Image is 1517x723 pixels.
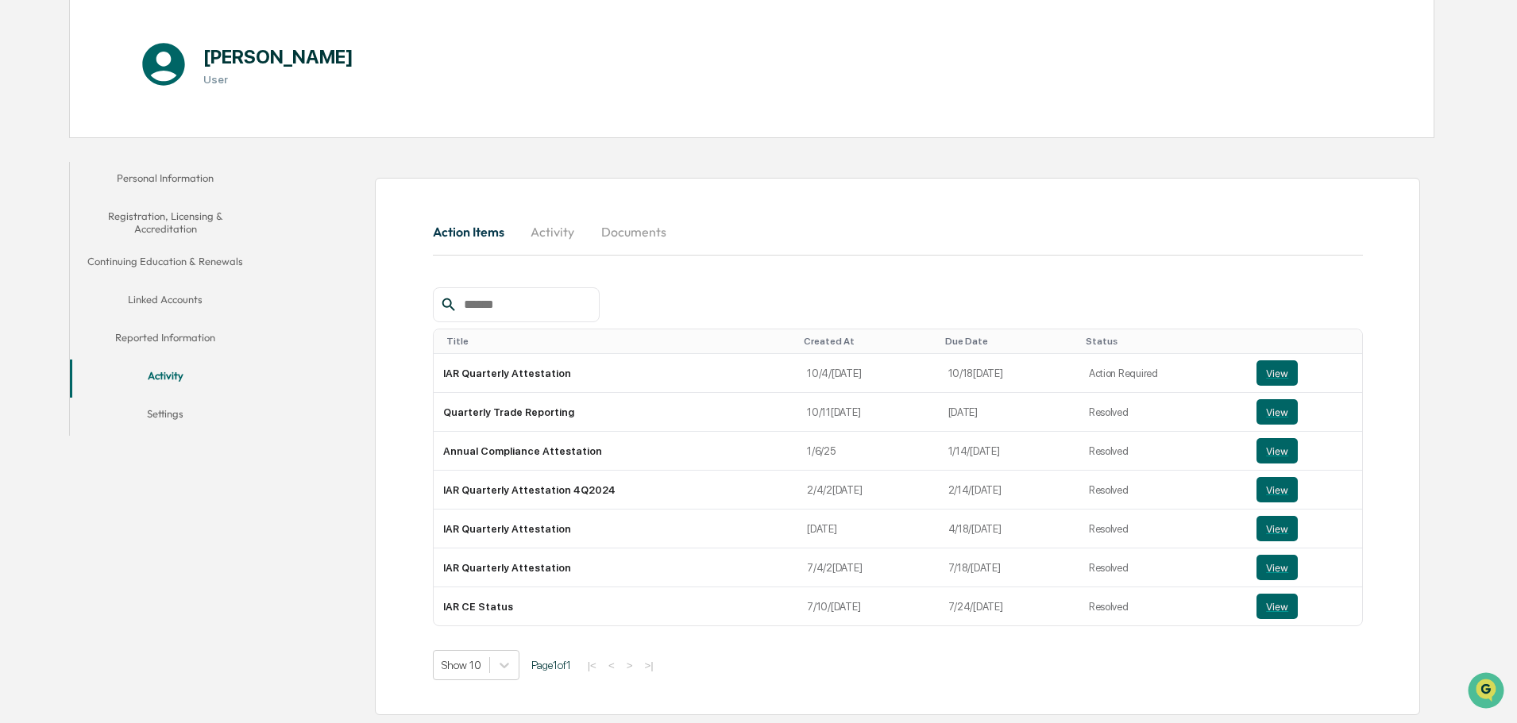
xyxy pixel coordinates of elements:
[70,200,261,245] button: Registration, Licensing & Accreditation
[583,659,601,672] button: |<
[434,432,798,471] td: Annual Compliance Attestation
[446,336,792,347] div: Toggle SortBy
[32,200,102,216] span: Preclearance
[70,162,261,200] button: Personal Information
[70,321,261,360] button: Reported Information
[1256,477,1353,502] a: View
[70,398,261,436] button: Settings
[1256,594,1353,619] a: View
[1079,510,1247,548] td: Resolved
[797,393,938,432] td: 10/11[DATE]
[804,336,932,347] div: Toggle SortBy
[517,213,589,251] button: Activity
[1466,671,1509,713] iframe: Open customer support
[604,659,620,672] button: <
[434,548,798,587] td: IAR Quarterly Attestation
[622,659,638,672] button: >
[115,202,128,214] div: 🗄️
[270,126,289,145] button: Start new chat
[70,360,261,398] button: Activity
[639,659,658,672] button: >|
[10,194,109,222] a: 🖐️Preclearance
[1079,432,1247,471] td: Resolved
[797,510,938,548] td: [DATE]
[10,224,106,252] a: 🔎Data Lookup
[939,510,1079,548] td: 4/18/[DATE]
[1086,336,1241,347] div: Toggle SortBy
[434,471,798,510] td: IAR Quarterly Attestation 4Q2024
[531,659,571,671] span: Page 1 of 1
[797,471,938,510] td: 2/4/2[DATE]
[70,283,261,321] button: Linked Accounts
[16,33,289,59] p: How can we help?
[1256,399,1298,425] button: View
[797,354,938,393] td: 10/4/[DATE]
[158,269,192,281] span: Pylon
[109,194,203,222] a: 🗄️Attestations
[434,354,798,393] td: IAR Quarterly Attestation
[433,213,517,251] button: Action Items
[131,200,197,216] span: Attestations
[16,121,44,150] img: 1746055101610-c473b297-6a78-478c-a979-82029cc54cd1
[945,336,1073,347] div: Toggle SortBy
[1079,587,1247,625] td: Resolved
[1256,399,1353,425] a: View
[70,162,261,436] div: secondary tabs example
[1256,360,1353,386] a: View
[797,432,938,471] td: 1/6/25
[434,393,798,432] td: Quarterly Trade Reporting
[16,232,29,244] div: 🔎
[1256,360,1298,386] button: View
[16,202,29,214] div: 🖐️
[939,587,1079,625] td: 7/24/[DATE]
[589,213,679,251] button: Documents
[1256,516,1353,541] a: View
[1079,548,1247,587] td: Resolved
[797,587,938,625] td: 7/10/[DATE]
[1079,354,1247,393] td: Action Required
[939,548,1079,587] td: 7/18/[DATE]
[1260,336,1356,347] div: Toggle SortBy
[1256,555,1353,580] a: View
[797,548,938,587] td: 7/4/2[DATE]
[203,73,353,86] h3: User
[1256,594,1298,619] button: View
[70,245,261,283] button: Continuing Education & Renewals
[1256,555,1298,580] button: View
[939,432,1079,471] td: 1/14/[DATE]
[1256,516,1298,541] button: View
[939,471,1079,510] td: 2/14/[DATE]
[112,268,192,281] a: Powered byPylon
[434,510,798,548] td: IAR Quarterly Attestation
[1079,471,1247,510] td: Resolved
[54,137,201,150] div: We're available if you need us!
[1256,438,1298,463] button: View
[433,213,1363,251] div: secondary tabs example
[54,121,261,137] div: Start new chat
[1256,477,1298,502] button: View
[1256,438,1353,463] a: View
[203,45,353,68] h1: [PERSON_NAME]
[939,354,1079,393] td: 10/18[DATE]
[939,393,1079,432] td: [DATE]
[32,230,100,246] span: Data Lookup
[434,587,798,625] td: IAR CE Status
[1079,393,1247,432] td: Resolved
